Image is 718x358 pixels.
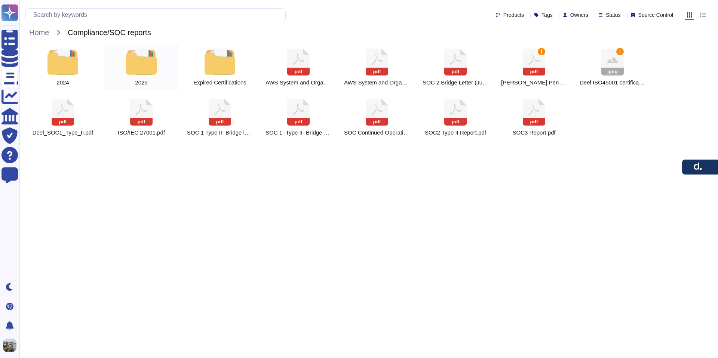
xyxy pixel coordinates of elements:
[501,79,567,86] span: Deel Attestation Letter app.deel.com.pdf
[30,9,285,22] input: Search by keywords
[187,129,253,136] span: SOC 1 Type II- Bridge letter Dec 2024.pdf
[425,129,486,136] span: SOC2 Type II Report.pdf
[541,12,553,18] span: Tags
[580,79,645,86] span: Deel ISO45001 certificate.jpeg
[606,12,621,18] span: Status
[1,337,22,354] button: user
[3,339,16,352] img: user
[266,79,331,86] span: AWS System and Organization Controls SOC 1 Report.pdf
[638,12,673,18] span: Source Control
[33,129,93,136] span: Deel_SOC1_Type_II.pdf
[64,27,154,38] span: Compliance/SOC reports
[135,79,147,86] span: 2025
[118,129,165,136] span: ISO/IEC 27001.pdf
[344,79,410,86] span: AWS System and Organization Controls SOC 2 Report.pdf
[344,129,410,136] span: SOC Continued Operations Letter.pdf
[512,129,555,136] span: SOC3 Report.pdf
[56,79,69,86] span: 2024
[25,27,53,38] span: Home
[266,129,331,136] span: SOC 1- Type II- Bridge Letter- February 2025.pdf
[423,79,488,86] span: Deel - SOC Bridge Letter (July 2025).docx.pdf
[503,12,524,18] span: Products
[570,12,588,18] span: Owners
[193,79,246,86] span: Expired Certifications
